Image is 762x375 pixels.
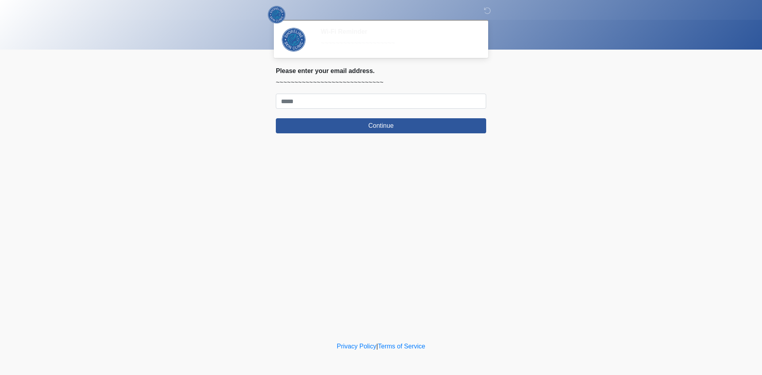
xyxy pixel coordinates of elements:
div: ~~~~~~~~~~~~~~~~~~~~ [321,38,474,48]
p: ~~~~~~~~~~~~~~~~~~~~~~~~~~~~~ [276,78,486,87]
img: Agent Avatar [282,28,306,52]
a: Terms of Service [378,343,425,350]
img: Shoreline Skin Clinic Logo [268,6,285,23]
h2: Wi-Fi Reminder [321,28,474,35]
a: | [376,343,378,350]
a: Privacy Policy [337,343,377,350]
button: Continue [276,118,486,133]
h2: Please enter your email address. [276,67,486,75]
